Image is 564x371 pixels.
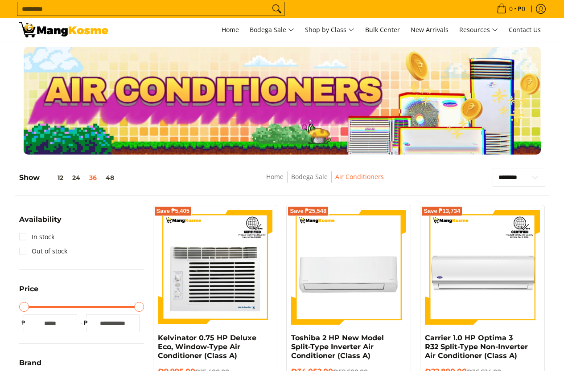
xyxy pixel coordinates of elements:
[82,318,91,327] span: ₱
[494,4,528,14] span: •
[411,25,449,34] span: New Arrivals
[85,174,101,181] button: 36
[290,208,326,214] span: Save ₱25,548
[504,18,545,42] a: Contact Us
[19,216,62,223] span: Availability
[424,208,460,214] span: Save ₱13,734
[19,244,67,258] a: Out of stock
[291,172,328,181] a: Bodega Sale
[245,18,299,42] a: Bodega Sale
[459,24,498,36] span: Resources
[516,6,527,12] span: ₱0
[425,334,528,360] a: Carrier 1.0 HP Optima 3 R32 Split-Type Non-Inverter Air Conditioner (Class A)
[222,25,239,34] span: Home
[68,174,85,181] button: 24
[156,208,190,214] span: Save ₱5,405
[201,171,449,192] nav: Breadcrumbs
[365,25,400,34] span: Bulk Center
[508,6,514,12] span: 0
[19,22,108,37] img: Bodega Sale Aircon l Mang Kosme: Home Appliances Warehouse Sale
[270,2,284,16] button: Search
[19,230,54,244] a: In stock
[117,18,545,42] nav: Main Menu
[19,285,38,293] span: Price
[19,173,119,182] h5: Show
[291,334,384,360] a: Toshiba 2 HP New Model Split-Type Inverter Air Conditioner (Class A)
[305,24,354,36] span: Shop by Class
[19,285,38,299] summary: Open
[291,210,406,325] img: Toshiba 2 HP New Model Split-Type Inverter Air Conditioner (Class A)
[19,359,41,367] span: Brand
[158,334,256,360] a: Kelvinator 0.75 HP Deluxe Eco, Window-Type Air Conditioner (Class A)
[19,318,28,327] span: ₱
[19,216,62,230] summary: Open
[217,18,243,42] a: Home
[40,174,68,181] button: 12
[158,210,273,325] img: Kelvinator 0.75 HP Deluxe Eco, Window-Type Air Conditioner (Class A)
[361,18,404,42] a: Bulk Center
[509,25,541,34] span: Contact Us
[301,18,359,42] a: Shop by Class
[425,210,540,325] img: Carrier 1.0 HP Optima 3 R32 Split-Type Non-Inverter Air Conditioner (Class A)
[250,24,294,36] span: Bodega Sale
[335,172,384,181] a: Air Conditioners
[266,172,284,181] a: Home
[406,18,453,42] a: New Arrivals
[455,18,502,42] a: Resources
[101,174,119,181] button: 48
